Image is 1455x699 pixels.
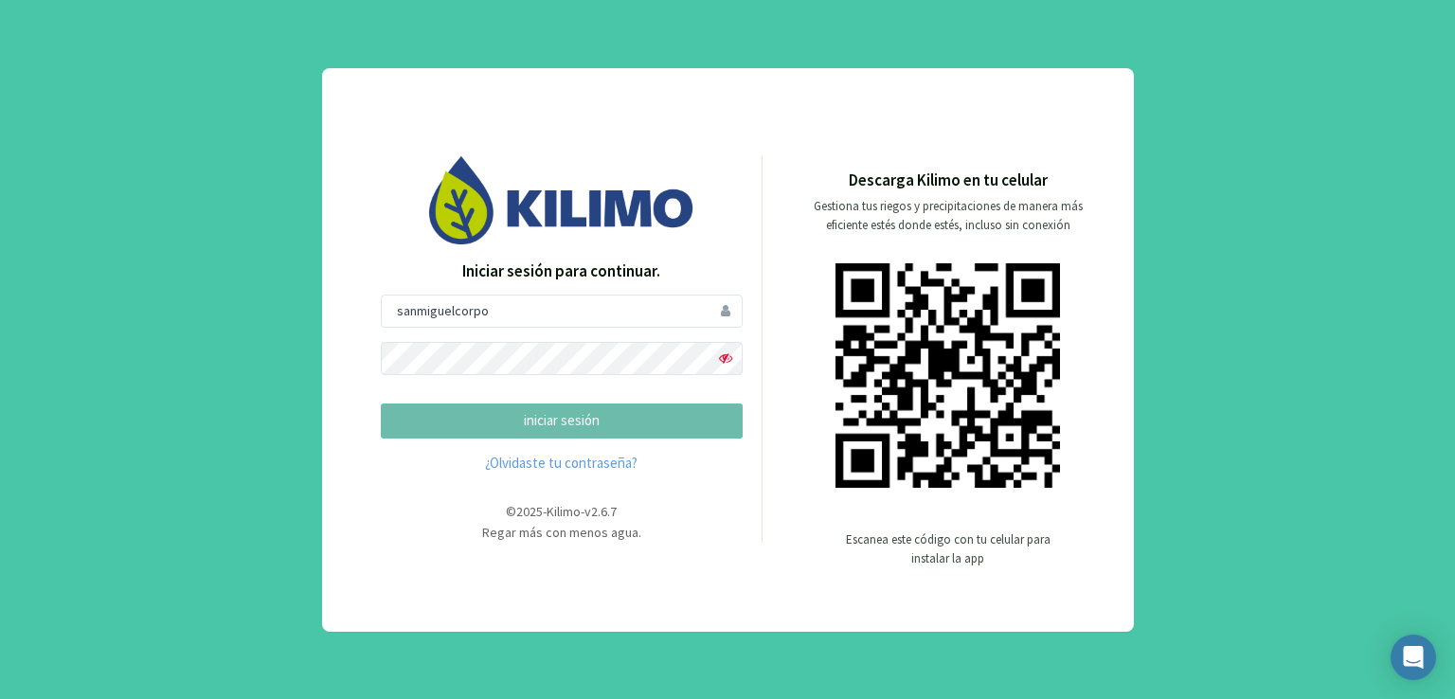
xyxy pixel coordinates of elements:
[429,156,694,244] img: Image
[506,503,516,520] span: ©
[1391,635,1436,680] div: Open Intercom Messenger
[381,260,743,284] p: Iniciar sesión para continuar.
[516,503,543,520] span: 2025
[482,524,641,541] span: Regar más con menos agua.
[849,169,1048,193] p: Descarga Kilimo en tu celular
[543,503,547,520] span: -
[381,403,743,439] button: iniciar sesión
[581,503,584,520] span: -
[381,295,743,328] input: Usuario
[835,263,1060,488] img: qr code
[547,503,581,520] span: Kilimo
[802,197,1094,235] p: Gestiona tus riegos y precipitaciones de manera más eficiente estés donde estés, incluso sin cone...
[844,530,1052,568] p: Escanea este código con tu celular para instalar la app
[381,453,743,475] a: ¿Olvidaste tu contraseña?
[397,410,727,432] p: iniciar sesión
[584,503,617,520] span: v2.6.7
